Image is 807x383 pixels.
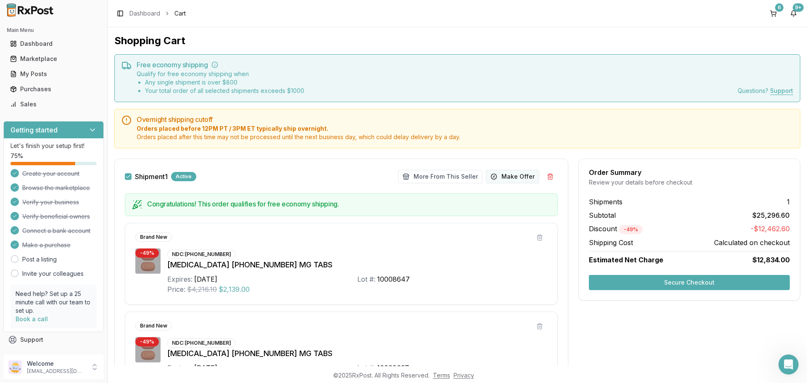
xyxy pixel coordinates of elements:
[147,201,551,207] h5: Congratulations! This order qualifies for free economy shipping.
[11,142,97,150] p: Let's finish your setup first!
[3,37,104,50] button: Dashboard
[751,224,790,234] span: -$12,462.60
[752,255,790,265] span: $12,834.00
[22,184,90,192] span: Browse the marketplace
[11,125,58,135] h3: Getting started
[7,66,100,82] a: My Posts
[589,169,790,176] div: Order Summary
[22,198,79,206] span: Verify your business
[8,360,22,374] img: User avatar
[167,259,547,271] div: [MEDICAL_DATA] [PHONE_NUMBER] MG TABS
[589,238,633,248] span: Shipping Cost
[171,172,196,181] div: Active
[27,359,85,368] p: Welcome
[10,85,97,93] div: Purchases
[3,332,104,347] button: Support
[167,363,193,373] div: Expires:
[135,337,161,362] img: Biktarvy 50-200-25 MG TABS
[174,9,186,18] span: Cart
[10,100,97,108] div: Sales
[145,87,304,95] li: Your total order of all selected shipments exceeds $ 1000
[3,3,57,17] img: RxPost Logo
[137,133,793,141] span: Orders placed after this time may not be processed until the next business day, which could delay...
[619,225,643,234] div: - 49 %
[22,212,90,221] span: Verify beneficial owners
[589,210,616,220] span: Subtotal
[129,9,160,18] a: Dashboard
[7,36,100,51] a: Dashboard
[10,55,97,63] div: Marketplace
[27,368,85,375] p: [EMAIL_ADDRESS][DOMAIN_NAME]
[7,51,100,66] a: Marketplace
[194,274,217,284] div: [DATE]
[137,116,793,123] h5: Overnight shipping cutoff
[3,67,104,81] button: My Posts
[3,82,104,96] button: Purchases
[22,227,90,235] span: Connect a bank account
[752,210,790,220] span: $25,296.60
[589,275,790,290] button: Secure Checkout
[454,372,474,379] a: Privacy
[775,3,783,12] div: 6
[787,197,790,207] span: 1
[137,124,793,133] span: Orders placed before 12PM PT / 3PM ET typically ship overnight.
[135,248,159,258] div: - 49 %
[135,232,172,242] div: Brand New
[793,3,804,12] div: 9+
[7,27,100,34] h2: Main Menu
[187,284,217,294] span: $4,216.10
[486,170,539,183] button: Make Offer
[357,363,375,373] div: Lot #:
[22,269,84,278] a: Invite your colleagues
[219,284,250,294] span: $2,139.00
[738,87,793,95] div: Questions?
[377,363,409,373] div: 10008637
[767,7,780,20] button: 6
[433,372,450,379] a: Terms
[3,98,104,111] button: Sales
[778,354,799,375] iframe: Intercom live chat
[7,97,100,112] a: Sales
[167,284,185,294] div: Price:
[135,248,161,274] img: Biktarvy 50-200-25 MG TABS
[589,197,622,207] span: Shipments
[145,78,304,87] li: Any single shipment is over $ 800
[398,170,483,183] button: More From This Seller
[167,348,547,359] div: [MEDICAL_DATA] [PHONE_NUMBER] MG TABS
[589,256,663,264] span: Estimated Net Charge
[167,274,193,284] div: Expires:
[7,82,100,97] a: Purchases
[22,255,57,264] a: Post a listing
[357,274,375,284] div: Lot #:
[3,347,104,362] button: Feedback
[194,363,217,373] div: [DATE]
[129,9,186,18] nav: breadcrumb
[167,338,236,348] div: NDC: [PHONE_NUMBER]
[589,178,790,187] div: Review your details before checkout
[137,61,793,68] h5: Free economy shipping
[10,70,97,78] div: My Posts
[16,315,48,322] a: Book a call
[135,337,159,346] div: - 49 %
[135,173,168,180] label: Shipment 1
[787,7,800,20] button: 9+
[137,70,304,95] div: Qualify for free economy shipping when
[714,238,790,248] span: Calculated on checkout
[501,172,535,181] span: Make Offer
[167,250,236,259] div: NDC: [PHONE_NUMBER]
[114,34,800,48] h1: Shopping Cart
[16,290,92,315] p: Need help? Set up a 25 minute call with our team to set up.
[20,351,49,359] span: Feedback
[589,225,643,233] span: Discount
[11,152,23,160] span: 75 %
[10,40,97,48] div: Dashboard
[377,274,410,284] div: 10008647
[22,169,79,178] span: Create your account
[135,321,172,330] div: Brand New
[22,241,71,249] span: Make a purchase
[3,52,104,66] button: Marketplace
